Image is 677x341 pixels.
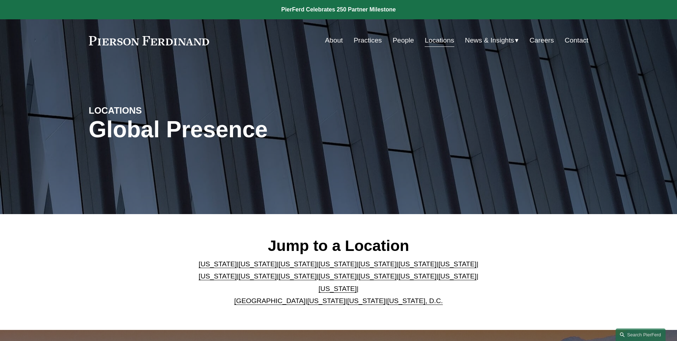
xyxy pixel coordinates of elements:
a: [US_STATE] [319,260,357,268]
a: [GEOGRAPHIC_DATA] [234,297,305,305]
a: About [325,34,343,47]
a: Contact [565,34,588,47]
a: [US_STATE] [438,260,476,268]
a: [US_STATE] [358,260,396,268]
a: Careers [530,34,554,47]
h1: Global Presence [89,117,422,143]
h4: LOCATIONS [89,105,214,116]
a: [US_STATE] [199,260,237,268]
p: | | | | | | | | | | | | | | | | | | [193,258,484,307]
a: [US_STATE] [279,260,317,268]
a: [US_STATE] [239,272,277,280]
a: People [393,34,414,47]
a: Locations [425,34,454,47]
a: [US_STATE] [239,260,277,268]
span: News & Insights [465,34,514,47]
a: [US_STATE] [398,260,436,268]
a: [US_STATE] [319,272,357,280]
a: Search this site [616,328,666,341]
a: [US_STATE] [347,297,385,305]
h2: Jump to a Location [193,236,484,255]
a: [US_STATE] [279,272,317,280]
a: [US_STATE] [199,272,237,280]
a: Practices [354,34,382,47]
a: [US_STATE], D.C. [387,297,443,305]
a: [US_STATE] [398,272,436,280]
a: [US_STATE] [358,272,396,280]
a: [US_STATE] [319,285,357,292]
a: [US_STATE] [438,272,476,280]
a: [US_STATE] [307,297,345,305]
a: folder dropdown [465,34,519,47]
